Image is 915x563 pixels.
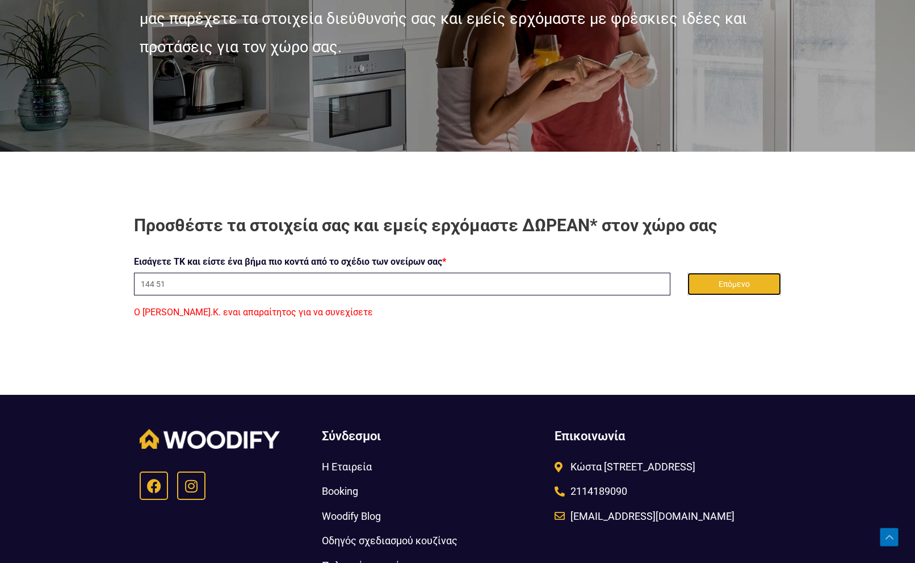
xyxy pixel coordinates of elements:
span: 2114189090 [568,482,627,501]
a: Woodify Blog [322,507,543,526]
span: Woodify Blog [322,507,381,526]
span: Η Εταιρεία [322,457,372,476]
span: Οδηγός σχεδιασμού κουζίνας [322,531,457,550]
img: Woodify [140,429,280,449]
a: [EMAIL_ADDRESS][DOMAIN_NAME] [555,507,773,526]
a: Κώστα [STREET_ADDRESS] [555,457,773,476]
span: Booking [322,482,358,501]
a: 2114189090 [555,482,773,501]
span: Σύνδεσμοι [322,429,381,443]
label: Εισάγετε ΤΚ και είστε ένα βήμα πιο κοντά από το σχέδιο των ονείρων σας [134,253,446,270]
a: Η Εταιρεία [322,457,543,476]
h2: Προσθέστε τα στοιχεία σας και εμείς ερχόμαστε ΔΩΡΕΑΝ* στον χώρο σας [134,214,781,236]
button: Επόμενο [687,273,781,295]
span: [EMAIL_ADDRESS][DOMAIN_NAME] [568,507,734,526]
a: Οδηγός σχεδιασμού κουζίνας [322,531,543,550]
span: Ο [PERSON_NAME].Κ. εναι απαραίτητος για να συνεχίσετε [134,307,373,318]
span: Επικοινωνία [555,429,625,443]
span: Κώστα [STREET_ADDRESS] [568,457,695,476]
a: Booking [322,482,543,501]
